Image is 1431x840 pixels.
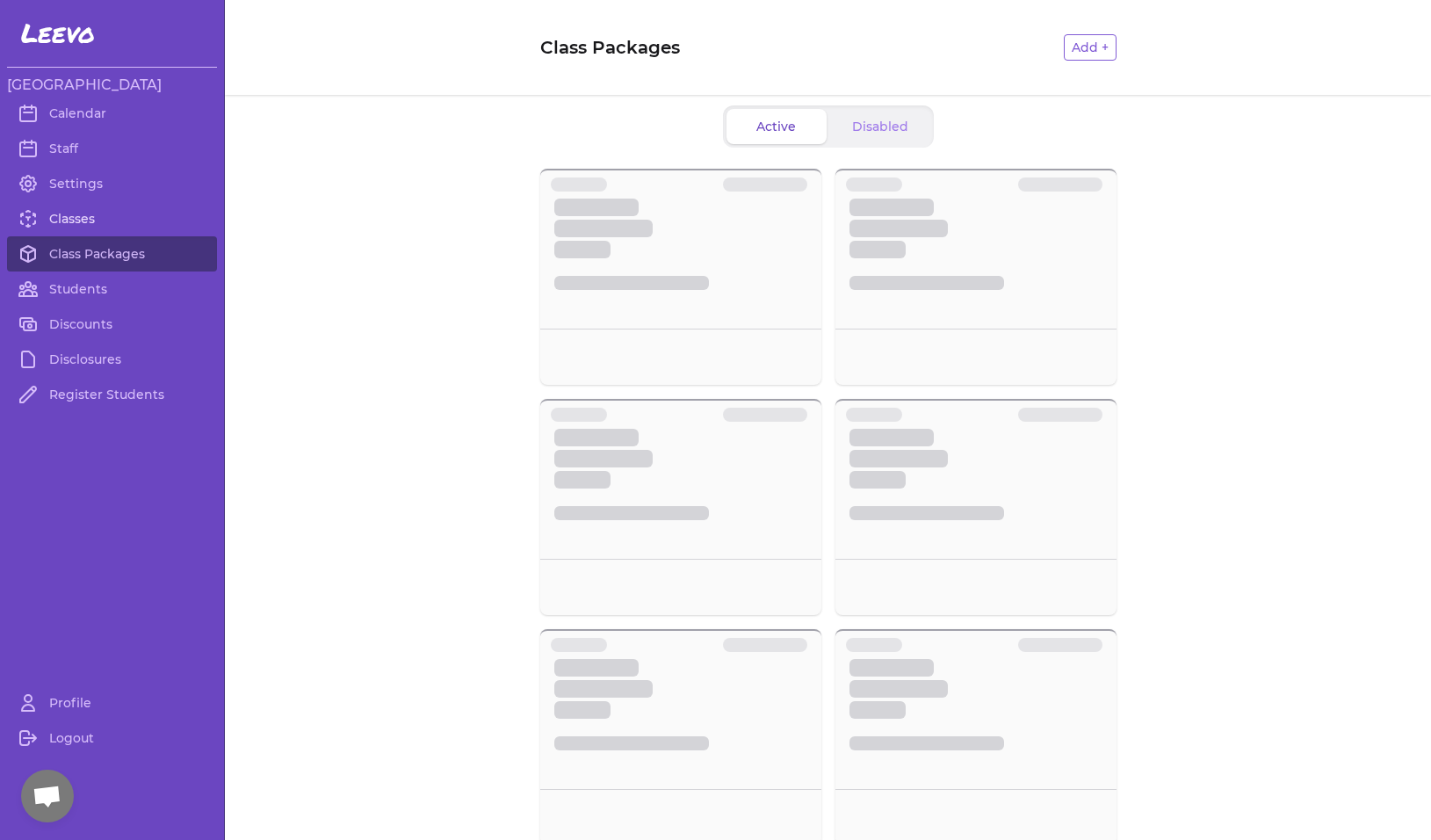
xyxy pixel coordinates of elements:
a: Disclosures [7,342,217,377]
a: Classes [7,201,217,236]
a: Staff [7,131,217,166]
a: Students [7,272,217,307]
button: Active [726,109,827,144]
button: Disabled [830,109,930,144]
a: Register Students [7,377,217,412]
span: Leevo [21,18,95,49]
a: Class Packages [7,236,217,272]
div: Open chat [21,770,74,822]
a: Calendar [7,96,217,131]
a: Discounts [7,307,217,342]
a: Profile [7,685,217,721]
a: Logout [7,721,217,756]
a: Settings [7,166,217,201]
h3: [GEOGRAPHIC_DATA] [7,75,217,96]
button: Add + [1064,34,1117,61]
